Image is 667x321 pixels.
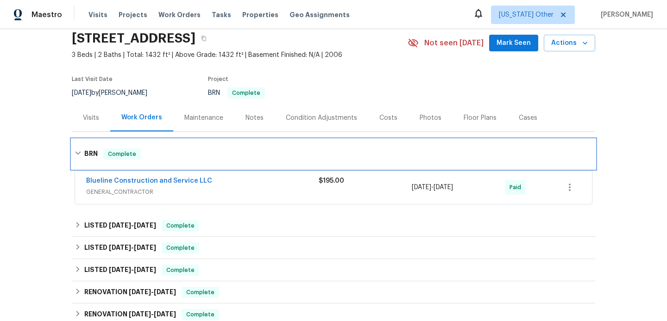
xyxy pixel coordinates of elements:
button: Mark Seen [489,35,538,52]
div: Notes [245,113,264,123]
span: - [412,183,453,192]
span: Visits [88,10,107,19]
span: [DATE] [72,90,91,96]
span: [DATE] [109,222,131,228]
div: Condition Adjustments [286,113,357,123]
span: [DATE] [154,289,176,295]
div: Costs [379,113,397,123]
span: Tasks [212,12,231,18]
span: BRN [208,90,265,96]
span: Not seen [DATE] [424,38,484,48]
span: Complete [163,221,198,230]
span: GENERAL_CONTRACTOR [86,187,319,197]
span: Complete [163,243,198,253]
span: [DATE] [109,244,131,251]
h6: LISTED [84,265,156,276]
span: [DATE] [134,266,156,273]
span: [PERSON_NAME] [597,10,653,19]
span: Work Orders [158,10,201,19]
span: Actions [551,37,588,49]
span: - [109,266,156,273]
span: Geo Assignments [289,10,350,19]
h6: LISTED [84,242,156,253]
h6: RENOVATION [84,309,176,320]
span: [DATE] [412,184,431,191]
span: $195.00 [319,178,344,184]
button: Actions [544,35,595,52]
span: Last Visit Date [72,76,113,82]
h6: RENOVATION [84,287,176,298]
span: [US_STATE] Other [499,10,554,19]
span: [DATE] [434,184,453,191]
h6: LISTED [84,220,156,231]
span: [DATE] [129,289,151,295]
span: Maestro [31,10,62,19]
span: Projects [119,10,147,19]
h2: [STREET_ADDRESS] [72,34,195,43]
span: - [109,222,156,228]
div: BRN Complete [72,139,595,169]
span: [DATE] [109,266,131,273]
span: Complete [163,265,198,275]
span: Complete [182,288,218,297]
span: Complete [228,90,264,96]
span: - [109,244,156,251]
span: [DATE] [154,311,176,317]
div: Floor Plans [464,113,497,123]
div: LISTED [DATE]-[DATE]Complete [72,215,595,237]
div: Photos [420,113,441,123]
div: by [PERSON_NAME] [72,87,158,99]
span: - [129,289,176,295]
div: RENOVATION [DATE]-[DATE]Complete [72,281,595,303]
span: [DATE] [129,311,151,317]
span: Mark Seen [497,37,531,49]
span: 3 Beds | 2 Baths | Total: 1432 ft² | Above Grade: 1432 ft² | Basement Finished: N/A | 2006 [72,50,408,60]
h6: BRN [84,148,98,160]
span: Project [208,76,228,82]
span: - [129,311,176,317]
span: [DATE] [134,244,156,251]
div: LISTED [DATE]-[DATE]Complete [72,237,595,259]
button: Copy Address [195,30,212,47]
div: LISTED [DATE]-[DATE]Complete [72,259,595,281]
div: Work Orders [121,113,162,122]
span: Complete [182,310,218,319]
div: Maintenance [184,113,223,123]
a: Blueline Construction and Service LLC [86,178,212,184]
div: Visits [83,113,99,123]
span: Paid [510,183,525,192]
span: [DATE] [134,222,156,228]
span: Properties [242,10,278,19]
span: Complete [104,149,140,159]
div: Cases [519,113,537,123]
